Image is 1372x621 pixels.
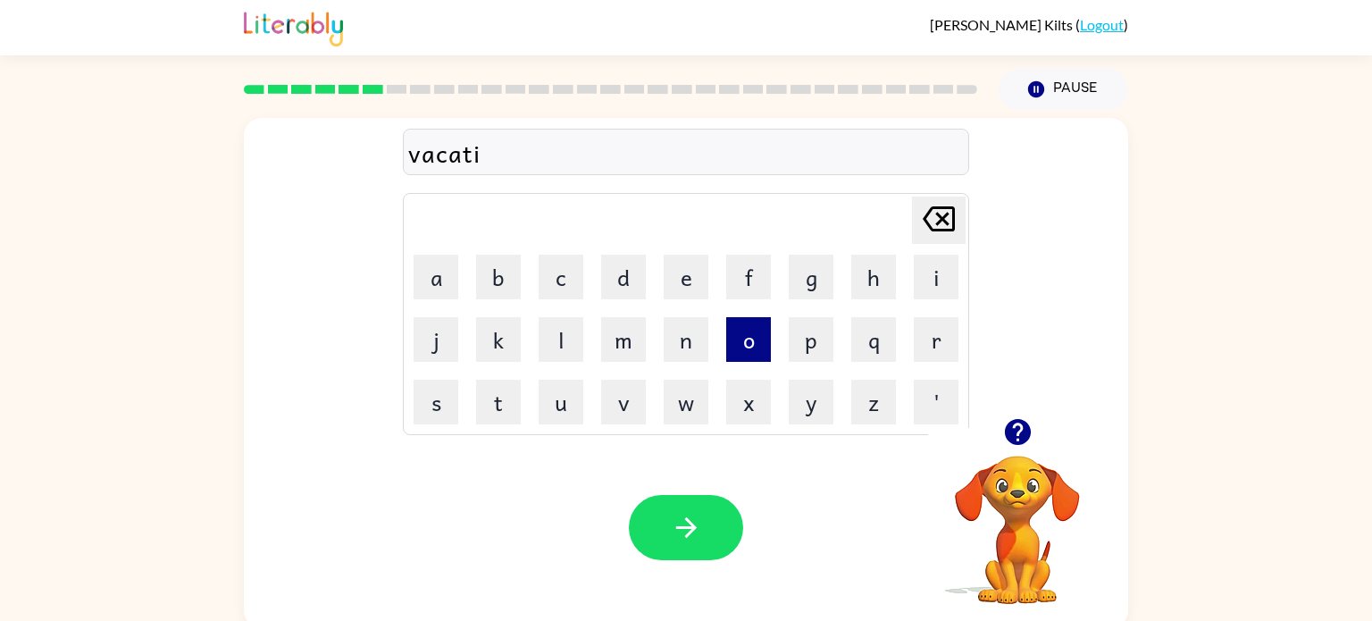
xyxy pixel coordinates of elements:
button: p [789,317,833,362]
button: z [851,380,896,424]
button: a [414,255,458,299]
video: Your browser must support playing .mp4 files to use Literably. Please try using another browser. [928,428,1107,607]
button: c [539,255,583,299]
button: k [476,317,521,362]
button: d [601,255,646,299]
button: v [601,380,646,424]
button: l [539,317,583,362]
button: j [414,317,458,362]
button: Pause [999,69,1128,110]
button: b [476,255,521,299]
button: y [789,380,833,424]
button: n [664,317,708,362]
button: t [476,380,521,424]
button: w [664,380,708,424]
img: Literably [244,7,343,46]
button: r [914,317,958,362]
button: g [789,255,833,299]
button: o [726,317,771,362]
button: ' [914,380,958,424]
button: s [414,380,458,424]
span: [PERSON_NAME] Kilts [930,16,1075,33]
div: vacati [408,134,964,172]
button: x [726,380,771,424]
button: q [851,317,896,362]
div: ( ) [930,16,1128,33]
button: e [664,255,708,299]
button: m [601,317,646,362]
button: f [726,255,771,299]
button: u [539,380,583,424]
a: Logout [1080,16,1124,33]
button: h [851,255,896,299]
button: i [914,255,958,299]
